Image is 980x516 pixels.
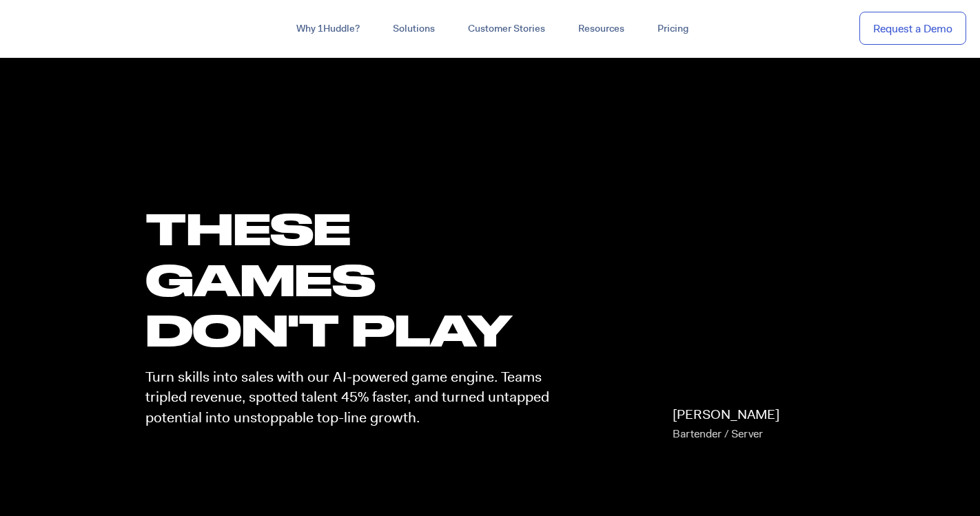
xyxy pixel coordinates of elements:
[673,405,779,444] p: [PERSON_NAME]
[145,203,562,355] h1: these GAMES DON'T PLAY
[451,17,562,41] a: Customer Stories
[673,426,763,441] span: Bartender / Server
[145,367,562,428] p: Turn skills into sales with our AI-powered game engine. Teams tripled revenue, spotted talent 45%...
[376,17,451,41] a: Solutions
[859,12,966,45] a: Request a Demo
[280,17,376,41] a: Why 1Huddle?
[641,17,705,41] a: Pricing
[14,15,112,41] img: ...
[562,17,641,41] a: Resources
